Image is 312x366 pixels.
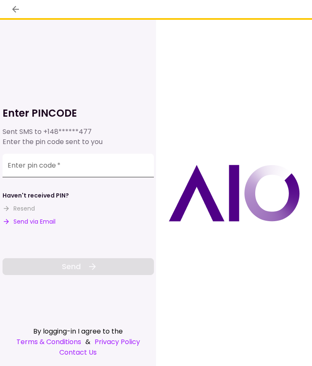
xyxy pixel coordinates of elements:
[3,107,154,120] h1: Enter PINCODE
[169,165,300,222] img: AIO logo
[3,337,154,347] div: &
[16,337,81,347] a: Terms & Conditions
[3,204,35,213] button: Resend
[3,127,154,147] div: Sent SMS to Enter the pin code sent to you
[3,258,154,275] button: Send
[8,2,23,16] button: back
[3,217,56,226] button: Send via Email
[3,191,69,200] div: Haven't received PIN?
[62,261,81,272] span: Send
[95,337,140,347] a: Privacy Policy
[3,326,154,337] div: By logging-in I agree to the
[3,347,154,358] a: Contact Us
